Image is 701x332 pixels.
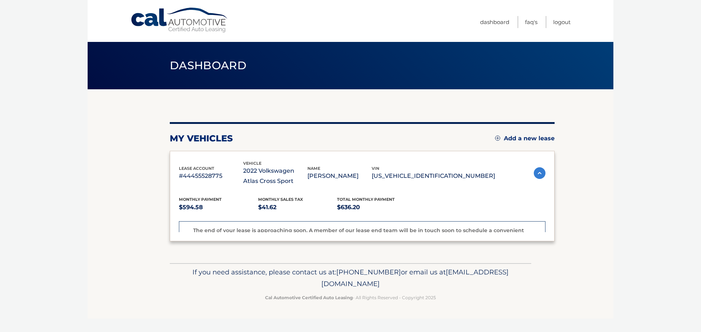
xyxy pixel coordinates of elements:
span: name [307,166,320,171]
a: Logout [553,16,571,28]
a: Cal Automotive [130,7,229,33]
span: Monthly Payment [179,197,222,202]
p: $41.62 [258,202,337,212]
p: 2022 Volkswagen Atlas Cross Sport [243,166,307,186]
span: Monthly sales Tax [258,197,303,202]
p: $636.20 [337,202,416,212]
a: Dashboard [480,16,509,28]
span: [EMAIL_ADDRESS][DOMAIN_NAME] [321,268,509,288]
p: [PERSON_NAME] [307,171,372,181]
strong: Cal Automotive Certified Auto Leasing [265,295,353,300]
h2: my vehicles [170,133,233,144]
span: lease account [179,166,214,171]
p: [US_VEHICLE_IDENTIFICATION_NUMBER] [372,171,495,181]
p: The end of your lease is approaching soon. A member of our lease end team will be in touch soon t... [191,227,541,251]
span: Total Monthly Payment [337,197,395,202]
span: vehicle [243,161,261,166]
a: FAQ's [525,16,537,28]
img: accordion-active.svg [534,167,545,179]
img: add.svg [495,136,500,141]
p: #44455528775 [179,171,243,181]
a: Add a new lease [495,135,555,142]
span: [PHONE_NUMBER] [336,268,401,276]
p: - All Rights Reserved - Copyright 2025 [175,294,526,301]
p: $594.58 [179,202,258,212]
span: Dashboard [170,59,246,72]
p: If you need assistance, please contact us at: or email us at [175,266,526,290]
span: vin [372,166,379,171]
